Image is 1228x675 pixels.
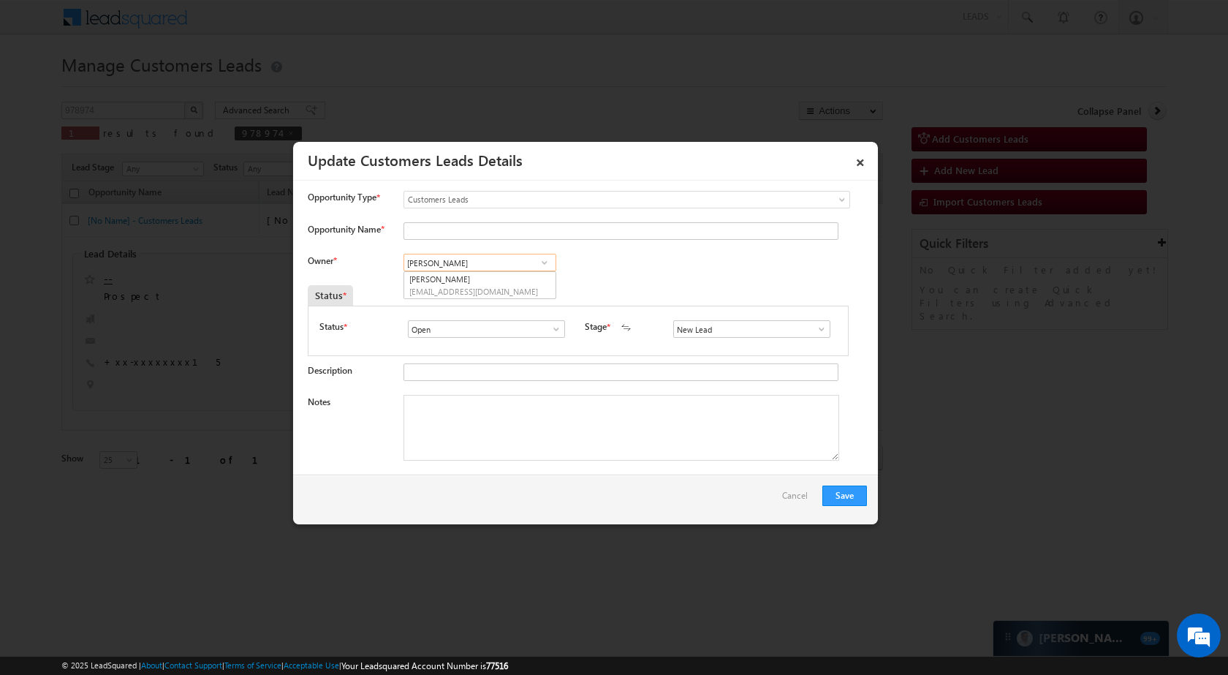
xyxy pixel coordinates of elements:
[164,660,222,670] a: Contact Support
[19,135,267,438] textarea: Type your message and hit 'Enter'
[408,320,565,338] input: Type to Search
[673,320,830,338] input: Type to Search
[403,254,556,271] input: Type to Search
[284,660,339,670] a: Acceptable Use
[848,147,873,173] a: ×
[308,396,330,407] label: Notes
[61,659,508,673] span: © 2025 LeadSquared | | | | |
[308,255,336,266] label: Owner
[404,193,790,206] span: Customers Leads
[76,77,246,96] div: Chat with us now
[822,486,867,506] button: Save
[308,224,384,235] label: Opportunity Name
[224,660,281,670] a: Terms of Service
[240,7,275,42] div: Minimize live chat window
[486,660,508,671] span: 77516
[341,660,508,671] span: Your Leadsquared Account Number is
[543,322,561,336] a: Show All Items
[535,255,553,270] a: Show All Items
[199,450,265,470] em: Start Chat
[585,320,607,333] label: Stage
[409,286,541,297] span: [EMAIL_ADDRESS][DOMAIN_NAME]
[308,365,352,376] label: Description
[25,77,61,96] img: d_60004797649_company_0_60004797649
[308,149,523,170] a: Update Customers Leads Details
[308,285,353,306] div: Status
[404,272,556,298] a: [PERSON_NAME]
[308,191,376,204] span: Opportunity Type
[141,660,162,670] a: About
[319,320,344,333] label: Status
[808,322,827,336] a: Show All Items
[782,486,815,513] a: Cancel
[403,191,850,208] a: Customers Leads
